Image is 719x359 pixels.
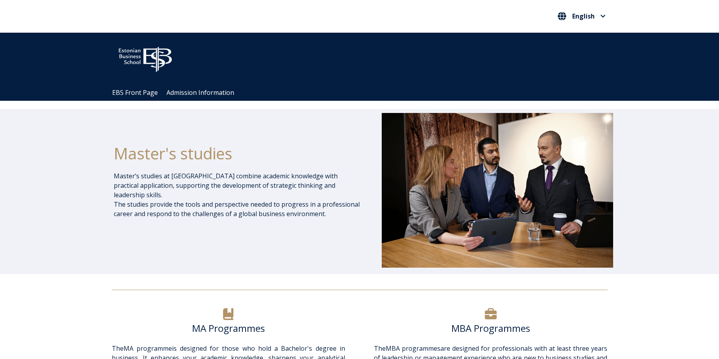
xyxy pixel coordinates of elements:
[382,113,613,267] img: DSC_1073
[114,144,361,163] h1: Master's studies
[386,344,440,353] a: MBA programmes
[124,344,172,353] a: MA programme
[374,322,607,334] h6: MBA Programmes
[112,322,345,334] h6: MA Programmes
[556,10,608,22] button: English
[114,171,361,218] p: Master’s studies at [GEOGRAPHIC_DATA] combine academic knowledge with practical application, supp...
[112,88,158,97] a: EBS Front Page
[166,88,234,97] a: Admission Information
[572,13,595,19] span: English
[112,41,179,74] img: ebs_logo2016_white
[330,54,427,63] span: Community for Growth and Resp
[556,10,608,23] nav: Select your language
[108,85,619,101] div: Navigation Menu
